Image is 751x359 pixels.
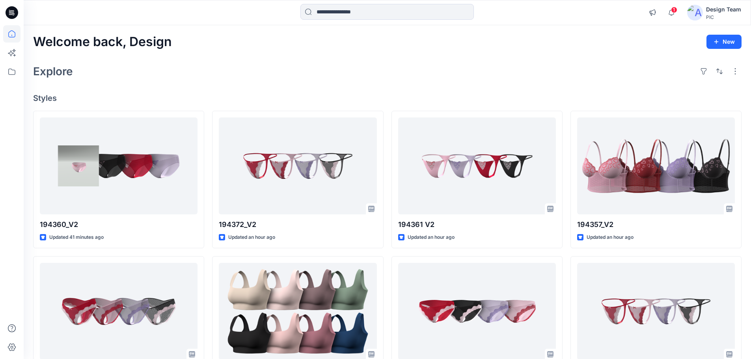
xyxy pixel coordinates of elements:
[398,117,556,215] a: 194361 V2
[40,117,198,215] a: 194360_V2
[577,219,735,230] p: 194357_V2
[33,93,742,103] h4: Styles
[228,233,275,242] p: Updated an hour ago
[398,219,556,230] p: 194361 V2
[408,233,455,242] p: Updated an hour ago
[706,35,742,49] button: New
[706,5,741,14] div: Design Team
[49,233,104,242] p: Updated 41 minutes ago
[33,65,73,78] h2: Explore
[671,7,677,13] span: 1
[33,35,172,49] h2: Welcome back, Design
[219,219,376,230] p: 194372_V2
[587,233,634,242] p: Updated an hour ago
[40,219,198,230] p: 194360_V2
[706,14,741,20] div: PIC
[219,117,376,215] a: 194372_V2
[577,117,735,215] a: 194357_V2
[687,5,703,20] img: avatar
